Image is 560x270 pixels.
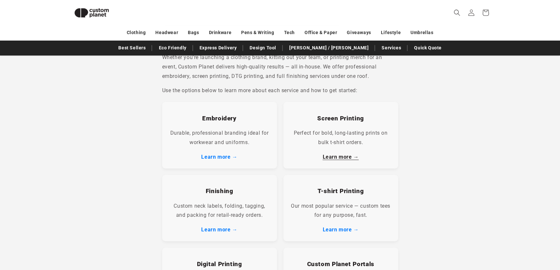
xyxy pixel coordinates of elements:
[284,27,294,38] a: Tech
[290,115,392,122] h3: Screen Printing
[290,202,392,220] p: Our most popular service — custom tees for any purpose, fast.
[196,42,240,54] a: Express Delivery
[411,42,445,54] a: Quick Quote
[209,27,231,38] a: Drinkware
[450,6,464,20] summary: Search
[322,154,358,160] a: Learn more →
[169,187,270,195] h3: Finishing
[322,227,358,233] a: Learn more →
[169,260,270,268] h3: Digital Printing
[451,200,560,270] iframe: Chat Widget
[169,129,270,147] p: Durable, professional branding ideal for workwear and uniforms.
[246,42,280,54] a: Design Tool
[188,27,199,38] a: Bags
[155,27,178,38] a: Headwear
[201,154,237,160] a: Learn more →
[115,42,149,54] a: Best Sellers
[347,27,371,38] a: Giveaways
[162,53,398,81] p: Whether you're launching a clothing brand, kitting out your team, or printing merch for an event,...
[201,227,237,233] a: Learn more →
[241,27,274,38] a: Pens & Writing
[169,115,270,122] h3: Embroidery
[378,42,404,54] a: Services
[155,42,189,54] a: Eco Friendly
[290,129,392,147] p: Perfect for bold, long-lasting prints on bulk t-shirt orders.
[305,27,337,38] a: Office & Paper
[286,42,372,54] a: [PERSON_NAME] / [PERSON_NAME]
[410,27,433,38] a: Umbrellas
[127,27,146,38] a: Clothing
[290,260,392,268] h3: Custom Planet Portals
[381,27,401,38] a: Lifestyle
[162,86,398,95] p: Use the options below to learn more about each service and how to get started:
[290,187,392,195] h3: T-shirt Printing
[69,3,114,23] img: Custom Planet
[169,202,270,220] p: Custom neck labels, folding, tagging, and packing for retail-ready orders.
